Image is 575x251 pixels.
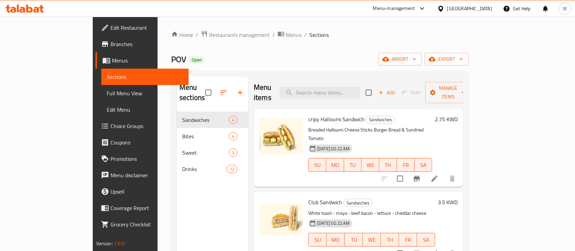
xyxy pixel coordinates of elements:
[216,84,232,101] span: Sort sections
[376,87,398,98] button: Add
[366,116,395,124] span: Sandwiches
[259,114,303,158] img: cripy Halloumi Sandwich
[177,144,248,161] div: Sweet3
[227,166,237,172] span: 12
[393,171,407,186] span: Select to update
[366,235,378,245] span: WE
[96,239,113,248] span: Version:
[189,56,205,64] div: Open
[314,145,352,152] span: [DATE] 02:22 AM
[431,84,466,101] span: Manage items
[229,150,237,156] span: 3
[308,233,327,247] button: SU
[95,36,189,52] a: Branches
[110,204,183,212] span: Coverage Report
[95,52,189,69] a: Menus
[430,55,463,64] span: export
[179,82,205,103] h2: Menu sections
[259,197,303,241] img: Club Sandwich
[278,30,301,39] a: Menus
[112,56,183,65] span: Menus
[326,158,344,172] button: MO
[348,235,360,245] span: TU
[107,73,183,81] span: Sections
[101,85,189,101] a: Full Menu View
[110,220,183,228] span: Grocery Checklist
[232,84,248,101] button: Add section
[366,116,395,124] div: Sandwiches
[384,55,416,64] span: import
[182,165,226,173] span: Drinks
[110,40,183,48] span: Branches
[272,31,275,39] li: /
[409,170,425,187] button: Branch-specific-item
[311,235,324,245] span: SU
[107,89,183,97] span: Full Menu View
[308,126,432,143] p: Breaded Halloumi Cheese Sticks Burger Bread & Sundried Tomato
[378,89,396,97] span: Add
[376,87,398,98] span: Add item
[101,69,189,85] a: Sections
[95,134,189,151] a: Coupons
[382,160,394,170] span: TH
[311,160,324,170] span: SU
[438,197,458,207] h6: 3.5 KWD
[95,200,189,216] a: Coverage Report
[177,161,248,177] div: Drinks12
[286,31,301,39] span: Menus
[444,170,460,187] button: delete
[110,122,183,130] span: Choice Groups
[362,158,379,172] button: WE
[110,187,183,196] span: Upsell
[229,116,237,124] div: items
[420,235,432,245] span: SA
[182,149,229,157] span: Sweet
[229,133,237,140] span: 4
[182,132,229,140] span: Bites
[329,160,341,170] span: MO
[430,175,439,183] a: Edit menu item
[314,220,352,226] span: [DATE] 02:22 AM
[397,158,415,172] button: FR
[327,233,345,247] button: MO
[304,31,307,39] li: /
[435,114,458,124] h6: 2.75 KWD
[95,167,189,183] a: Menu disclaimer
[425,53,469,66] button: export
[189,57,205,63] span: Open
[563,5,567,12] span: W
[280,87,360,99] input: search
[229,132,237,140] div: items
[373,4,415,13] div: Menu-management
[229,149,237,157] div: items
[344,199,372,207] span: Sandwiches
[177,128,248,144] div: Bites4
[399,233,417,247] button: FR
[110,155,183,163] span: Promotions
[196,31,198,39] li: /
[308,158,326,172] button: SU
[95,19,189,36] a: Edit Restaurant
[182,116,229,124] span: Sandwiches
[308,197,342,207] span: Club Sandwich
[329,235,342,245] span: MO
[229,117,237,123] span: 4
[95,151,189,167] a: Promotions
[400,160,412,170] span: FR
[95,216,189,233] a: Grocery Checklist
[447,5,492,12] div: [GEOGRAPHIC_DATA]
[344,158,362,172] button: TU
[114,239,124,248] span: 1.0.0
[201,30,270,39] a: Restaurants management
[402,235,414,245] span: FR
[343,199,372,207] div: Sandwiches
[308,114,365,124] span: cripy Halloumi Sandwich
[362,85,376,100] span: Select section
[254,82,271,103] h2: Menu items
[417,233,435,247] button: SA
[309,31,329,39] span: Sections
[345,233,363,247] button: TU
